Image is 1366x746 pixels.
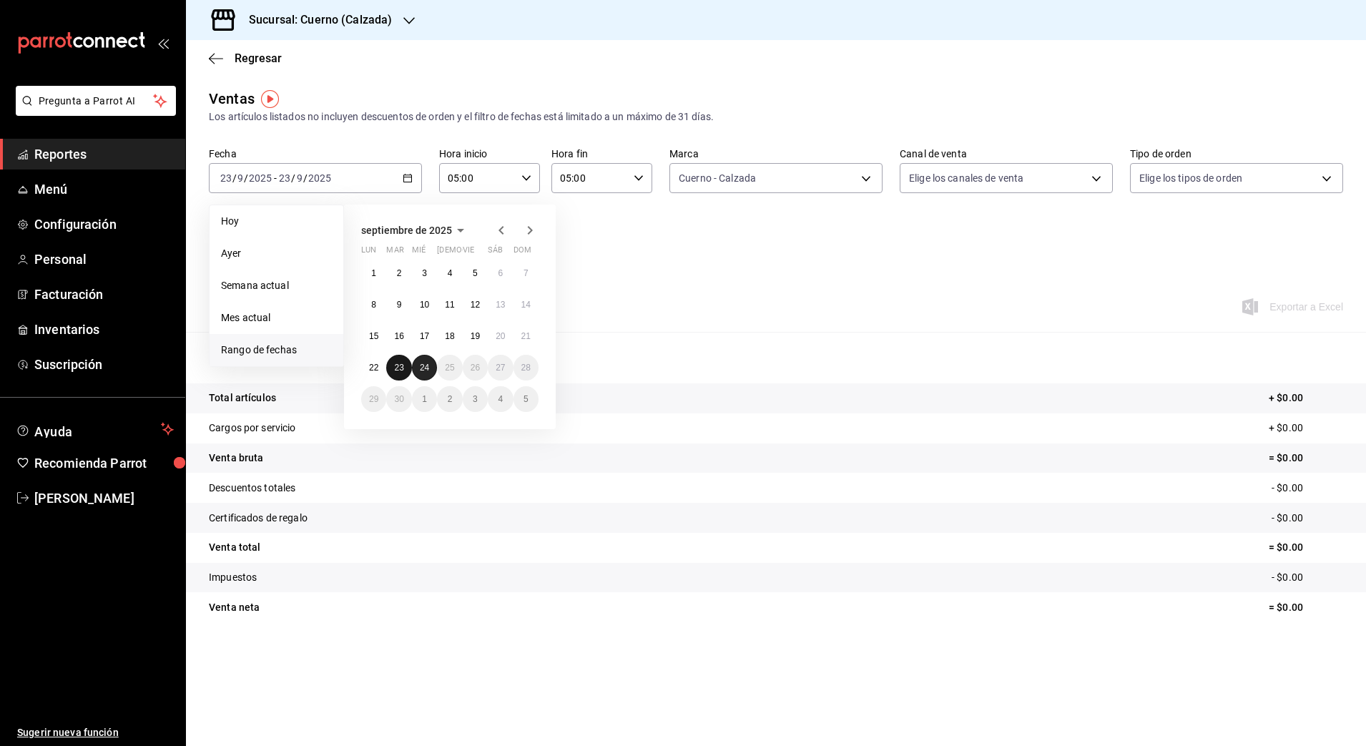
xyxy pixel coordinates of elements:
[473,394,478,404] abbr: 3 de octubre de 2025
[498,268,503,278] abbr: 6 de septiembre de 2025
[39,94,154,109] span: Pregunta a Parrot AI
[34,285,174,304] span: Facturación
[437,260,462,286] button: 4 de septiembre de 2025
[386,245,403,260] abbr: martes
[471,331,480,341] abbr: 19 de septiembre de 2025
[551,149,652,159] label: Hora fin
[232,172,237,184] span: /
[488,260,513,286] button: 6 de septiembre de 2025
[361,245,376,260] abbr: lunes
[237,172,244,184] input: --
[369,394,378,404] abbr: 29 de septiembre de 2025
[1272,481,1343,496] p: - $0.00
[420,363,429,373] abbr: 24 de septiembre de 2025
[17,725,174,740] span: Sugerir nueva función
[900,149,1113,159] label: Canal de venta
[1269,391,1343,406] p: + $0.00
[34,320,174,339] span: Inventarios
[514,292,539,318] button: 14 de septiembre de 2025
[361,386,386,412] button: 29 de septiembre de 2025
[361,260,386,286] button: 1 de septiembre de 2025
[471,300,480,310] abbr: 12 de septiembre de 2025
[448,394,453,404] abbr: 2 de octubre de 2025
[1139,171,1242,185] span: Elige los tipos de orden
[209,481,295,496] p: Descuentos totales
[209,391,276,406] p: Total artículos
[445,363,454,373] abbr: 25 de septiembre de 2025
[237,11,392,29] h3: Sucursal: Cuerno (Calzada)
[412,245,426,260] abbr: miércoles
[463,323,488,349] button: 19 de septiembre de 2025
[209,421,296,436] p: Cargos por servicio
[412,323,437,349] button: 17 de septiembre de 2025
[1272,511,1343,526] p: - $0.00
[308,172,332,184] input: ----
[445,300,454,310] abbr: 11 de septiembre de 2025
[361,355,386,381] button: 22 de septiembre de 2025
[371,268,376,278] abbr: 1 de septiembre de 2025
[209,349,1343,366] p: Resumen
[261,90,279,108] img: Tooltip marker
[498,394,503,404] abbr: 4 de octubre de 2025
[524,268,529,278] abbr: 7 de septiembre de 2025
[471,363,480,373] abbr: 26 de septiembre de 2025
[496,363,505,373] abbr: 27 de septiembre de 2025
[34,250,174,269] span: Personal
[496,331,505,341] abbr: 20 de septiembre de 2025
[361,323,386,349] button: 15 de septiembre de 2025
[514,245,531,260] abbr: domingo
[669,149,883,159] label: Marca
[34,180,174,199] span: Menú
[209,109,1343,124] div: Los artículos listados no incluyen descuentos de orden y el filtro de fechas está limitado a un m...
[278,172,291,184] input: --
[514,323,539,349] button: 21 de septiembre de 2025
[420,331,429,341] abbr: 17 de septiembre de 2025
[437,323,462,349] button: 18 de septiembre de 2025
[412,355,437,381] button: 24 de septiembre de 2025
[386,355,411,381] button: 23 de septiembre de 2025
[244,172,248,184] span: /
[34,489,174,508] span: [PERSON_NAME]
[157,37,169,49] button: open_drawer_menu
[445,331,454,341] abbr: 18 de septiembre de 2025
[397,268,402,278] abbr: 2 de septiembre de 2025
[437,292,462,318] button: 11 de septiembre de 2025
[209,51,282,65] button: Regresar
[1272,570,1343,585] p: - $0.00
[514,386,539,412] button: 5 de octubre de 2025
[488,323,513,349] button: 20 de septiembre de 2025
[34,355,174,374] span: Suscripción
[10,104,176,119] a: Pregunta a Parrot AI
[463,386,488,412] button: 3 de octubre de 2025
[394,363,403,373] abbr: 23 de septiembre de 2025
[209,511,308,526] p: Certificados de regalo
[1269,600,1343,615] p: = $0.00
[34,421,155,438] span: Ayuda
[34,215,174,234] span: Configuración
[221,214,332,229] span: Hoy
[488,245,503,260] abbr: sábado
[412,386,437,412] button: 1 de octubre de 2025
[448,268,453,278] abbr: 4 de septiembre de 2025
[274,172,277,184] span: -
[221,343,332,358] span: Rango de fechas
[521,363,531,373] abbr: 28 de septiembre de 2025
[386,292,411,318] button: 9 de septiembre de 2025
[361,222,469,239] button: septiembre de 2025
[473,268,478,278] abbr: 5 de septiembre de 2025
[209,451,263,466] p: Venta bruta
[34,144,174,164] span: Reportes
[371,300,376,310] abbr: 8 de septiembre de 2025
[422,268,427,278] abbr: 3 de septiembre de 2025
[412,292,437,318] button: 10 de septiembre de 2025
[369,363,378,373] abbr: 22 de septiembre de 2025
[221,246,332,261] span: Ayer
[1130,149,1343,159] label: Tipo de orden
[303,172,308,184] span: /
[394,394,403,404] abbr: 30 de septiembre de 2025
[386,323,411,349] button: 16 de septiembre de 2025
[463,245,474,260] abbr: viernes
[422,394,427,404] abbr: 1 de octubre de 2025
[488,292,513,318] button: 13 de septiembre de 2025
[1269,421,1343,436] p: + $0.00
